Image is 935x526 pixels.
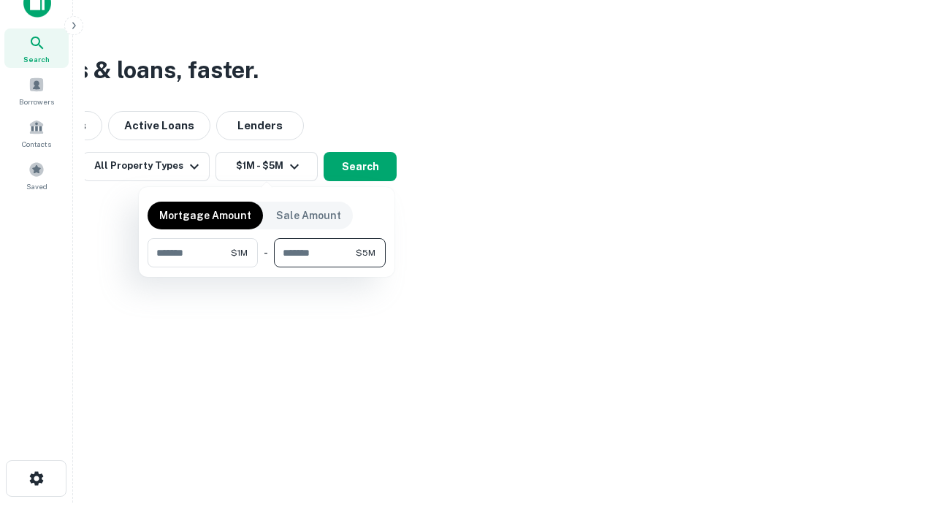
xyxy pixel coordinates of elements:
[264,238,268,267] div: -
[862,409,935,479] iframe: Chat Widget
[231,246,248,259] span: $1M
[276,207,341,224] p: Sale Amount
[159,207,251,224] p: Mortgage Amount
[356,246,375,259] span: $5M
